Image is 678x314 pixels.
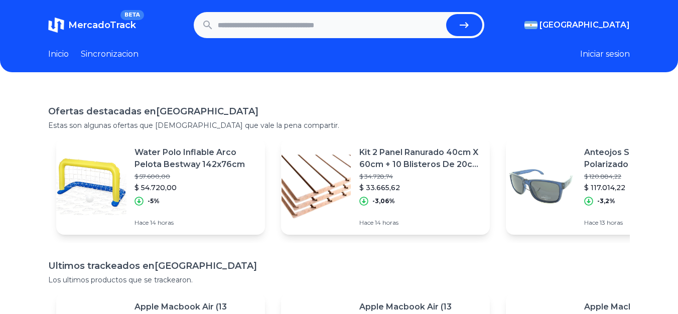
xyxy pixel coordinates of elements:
h1: Ofertas destacadas en [GEOGRAPHIC_DATA] [48,104,630,118]
span: MercadoTrack [68,20,136,31]
p: -3,2% [597,197,615,205]
p: -5% [148,197,160,205]
img: Featured image [281,151,351,222]
p: $ 33.665,62 [359,183,482,193]
span: [GEOGRAPHIC_DATA] [539,19,630,31]
p: Kit 2 Panel Ranurado 40cm X 60cm + 10 Blisteros De 20cm 1era [359,146,482,171]
a: Featured imageKit 2 Panel Ranurado 40cm X 60cm + 10 Blisteros De 20cm 1era$ 34.728,74$ 33.665,62-... [281,138,490,235]
h1: Ultimos trackeados en [GEOGRAPHIC_DATA] [48,259,630,273]
a: Inicio [48,48,69,60]
button: [GEOGRAPHIC_DATA] [524,19,630,31]
p: -3,06% [372,197,395,205]
img: Featured image [56,151,126,222]
p: Water Polo Inflable Arco Pelota Bestway 142x76cm [134,146,257,171]
p: $ 57.600,00 [134,173,257,181]
p: Los ultimos productos que se trackearon. [48,275,630,285]
p: $ 34.728,74 [359,173,482,181]
p: Estas son algunas ofertas que [DEMOGRAPHIC_DATA] que vale la pena compartir. [48,120,630,130]
span: BETA [120,10,144,20]
img: MercadoTrack [48,17,64,33]
img: Argentina [524,21,537,29]
p: Hace 14 horas [359,219,482,227]
a: MercadoTrackBETA [48,17,136,33]
button: Iniciar sesion [580,48,630,60]
p: Hace 14 horas [134,219,257,227]
a: Sincronizacion [81,48,139,60]
p: $ 54.720,00 [134,183,257,193]
img: Featured image [506,151,576,222]
a: Featured imageWater Polo Inflable Arco Pelota Bestway 142x76cm$ 57.600,00$ 54.720,00-5%Hace 14 horas [56,138,265,235]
